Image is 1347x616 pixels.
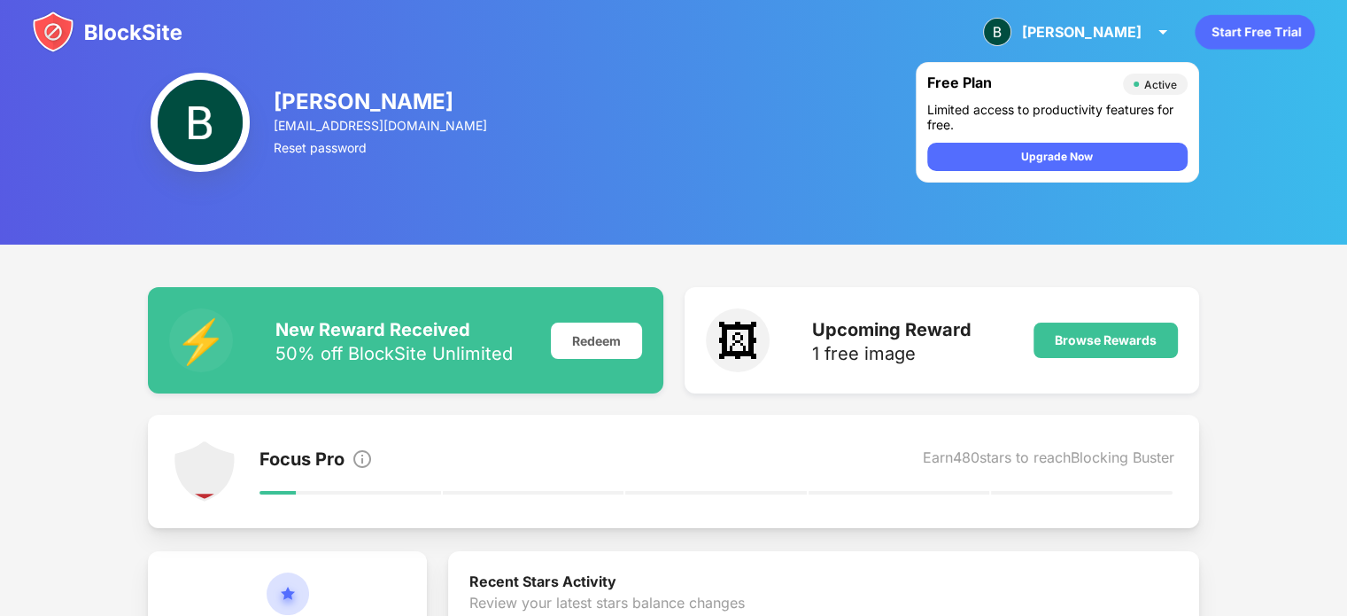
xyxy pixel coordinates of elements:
[274,140,490,155] div: Reset password
[927,74,1114,95] div: Free Plan
[173,440,236,503] img: points-level-1.svg
[812,319,972,340] div: Upcoming Reward
[274,118,490,133] div: [EMAIL_ADDRESS][DOMAIN_NAME]
[275,319,513,340] div: New Reward Received
[274,89,490,114] div: [PERSON_NAME]
[259,448,344,473] div: Focus Pro
[551,323,642,359] div: Redeem
[151,73,250,172] img: ACg8ocI5wwnffHl_mvFOpG9lDN-16O9Ru4CfzPWCmTJ1h6kjXxUWwg=s96-c
[32,11,182,53] img: blocksite-icon.svg
[923,448,1174,473] div: Earn 480 stars to reach Blocking Buster
[812,345,972,363] div: 1 free image
[706,308,770,372] div: 🖼
[1055,333,1157,347] div: Browse Rewards
[1021,148,1093,166] div: Upgrade Now
[1144,78,1177,91] div: Active
[275,345,513,363] div: 50% off BlockSite Unlimited
[1195,14,1315,50] div: animation
[983,18,1011,46] img: ACg8ocI5wwnffHl_mvFOpG9lDN-16O9Ru4CfzPWCmTJ1h6kjXxUWwg=s96-c
[927,102,1188,132] div: Limited access to productivity features for free.
[352,448,373,470] img: info.svg
[1022,23,1142,41] div: [PERSON_NAME]
[169,308,233,372] div: ⚡️
[469,573,1178,594] div: Recent Stars Activity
